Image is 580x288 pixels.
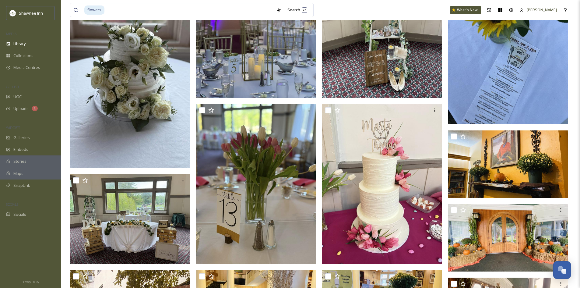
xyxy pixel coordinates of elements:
[322,104,442,264] img: ext_1754079062.933305_archibaldmackenzie16@gmail.com-497523064_10236670953017681_2777880389640370...
[13,53,33,59] span: Collections
[13,106,29,112] span: Uploads
[70,174,190,265] img: ext_1754079074.165915_archibaldmackenzie16@gmail.com-513878996_10237452098345826_1401582499534306...
[13,158,26,164] span: Stories
[6,125,20,130] span: WIDGETS
[6,202,18,207] span: SOCIALS
[448,130,568,198] img: b6fd4610-2292-a604-bd8c-0ff79b579a11.jpg
[448,204,568,272] img: ece532cc-25c1-feab-dc04-333d0143d8dd.jpg
[553,261,571,279] button: Open Chat
[6,31,17,36] span: MEDIA
[32,106,38,111] div: 1
[22,278,39,285] a: Privacy Policy
[13,41,26,47] span: Library
[13,212,26,217] span: Socials
[10,10,16,16] img: shawnee-300x300.jpg
[13,65,40,70] span: Media Centres
[84,5,104,14] span: flowers
[527,7,557,12] span: [PERSON_NAME]
[13,183,30,188] span: SnapLink
[13,135,30,140] span: Galleries
[517,4,560,16] a: [PERSON_NAME]
[284,4,310,16] div: Search
[196,104,316,264] img: ext_1754079064.108303_archibaldmackenzie16@gmail.com-497682123_10236670951977655_9095876382273980...
[13,147,28,152] span: Embeds
[13,171,23,176] span: Maps
[13,94,22,100] span: UGC
[22,280,39,284] span: Privacy Policy
[70,8,190,168] img: ext_1754079464.401231_archibaldmackenzie16@gmail.com-465474791_10234069348779201_2330218735727471...
[450,6,481,14] a: What's New
[6,84,19,89] span: COLLECT
[19,10,43,16] span: Shawnee Inn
